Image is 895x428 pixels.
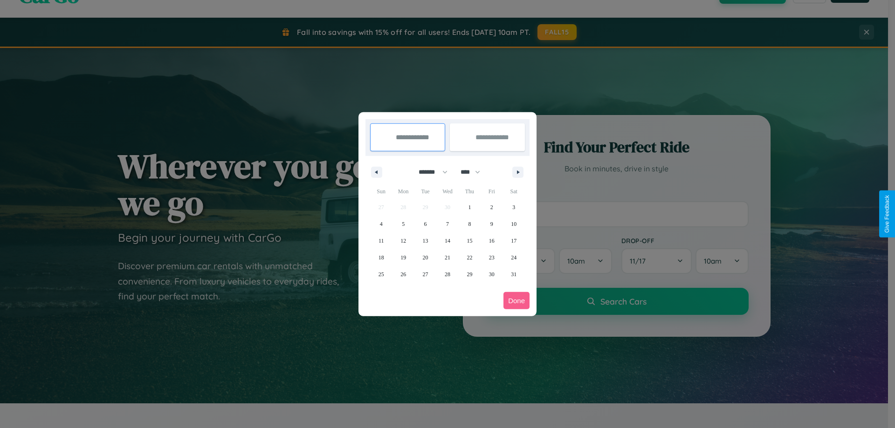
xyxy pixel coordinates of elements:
[379,232,384,249] span: 11
[489,266,495,283] span: 30
[424,216,427,232] span: 6
[400,266,406,283] span: 26
[511,232,516,249] span: 17
[511,216,516,232] span: 10
[379,249,384,266] span: 18
[481,249,503,266] button: 23
[489,249,495,266] span: 23
[436,184,458,199] span: Wed
[503,292,530,309] button: Done
[400,232,406,249] span: 12
[370,266,392,283] button: 25
[459,266,481,283] button: 29
[468,199,471,216] span: 1
[370,249,392,266] button: 18
[392,232,414,249] button: 12
[459,232,481,249] button: 15
[414,232,436,249] button: 13
[414,216,436,232] button: 6
[503,216,525,232] button: 10
[402,216,405,232] span: 5
[414,249,436,266] button: 20
[414,184,436,199] span: Tue
[511,249,516,266] span: 24
[503,249,525,266] button: 24
[436,249,458,266] button: 21
[445,266,450,283] span: 28
[481,199,503,216] button: 2
[370,216,392,232] button: 4
[379,266,384,283] span: 25
[490,199,493,216] span: 2
[459,249,481,266] button: 22
[445,232,450,249] span: 14
[459,216,481,232] button: 8
[370,184,392,199] span: Sun
[392,266,414,283] button: 26
[459,184,481,199] span: Thu
[423,266,428,283] span: 27
[511,266,516,283] span: 31
[884,195,890,233] div: Give Feedback
[423,249,428,266] span: 20
[423,232,428,249] span: 13
[481,232,503,249] button: 16
[445,249,450,266] span: 21
[512,199,515,216] span: 3
[436,216,458,232] button: 7
[467,266,472,283] span: 29
[481,266,503,283] button: 30
[503,232,525,249] button: 17
[414,266,436,283] button: 27
[436,266,458,283] button: 28
[489,232,495,249] span: 16
[467,232,472,249] span: 15
[481,184,503,199] span: Fri
[503,266,525,283] button: 31
[370,232,392,249] button: 11
[490,216,493,232] span: 9
[446,216,449,232] span: 7
[468,216,471,232] span: 8
[503,199,525,216] button: 3
[380,216,383,232] span: 4
[459,199,481,216] button: 1
[436,232,458,249] button: 14
[503,184,525,199] span: Sat
[392,216,414,232] button: 5
[467,249,472,266] span: 22
[481,216,503,232] button: 9
[392,184,414,199] span: Mon
[392,249,414,266] button: 19
[400,249,406,266] span: 19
